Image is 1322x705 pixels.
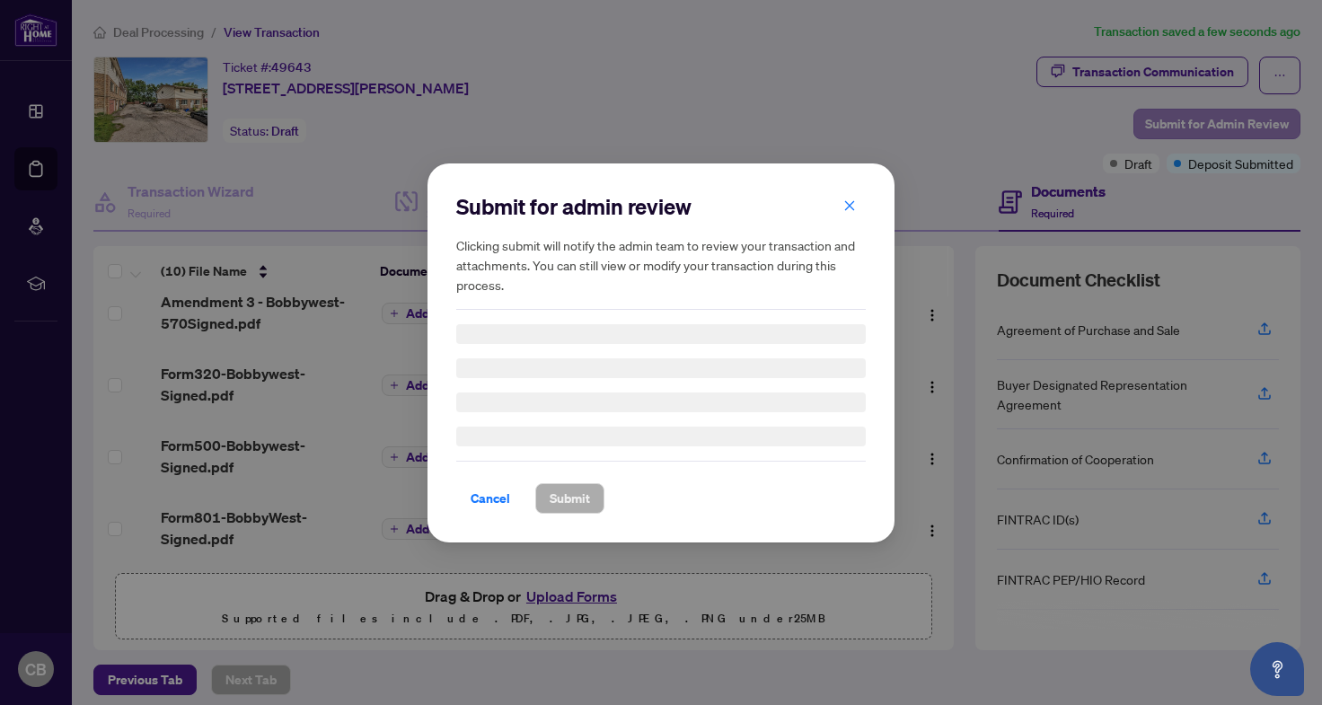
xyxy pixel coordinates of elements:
button: Submit [535,483,604,514]
button: Cancel [456,483,524,514]
h2: Submit for admin review [456,192,866,221]
span: Cancel [471,484,510,513]
h5: Clicking submit will notify the admin team to review your transaction and attachments. You can st... [456,235,866,295]
button: Open asap [1250,642,1304,696]
span: close [843,198,856,211]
